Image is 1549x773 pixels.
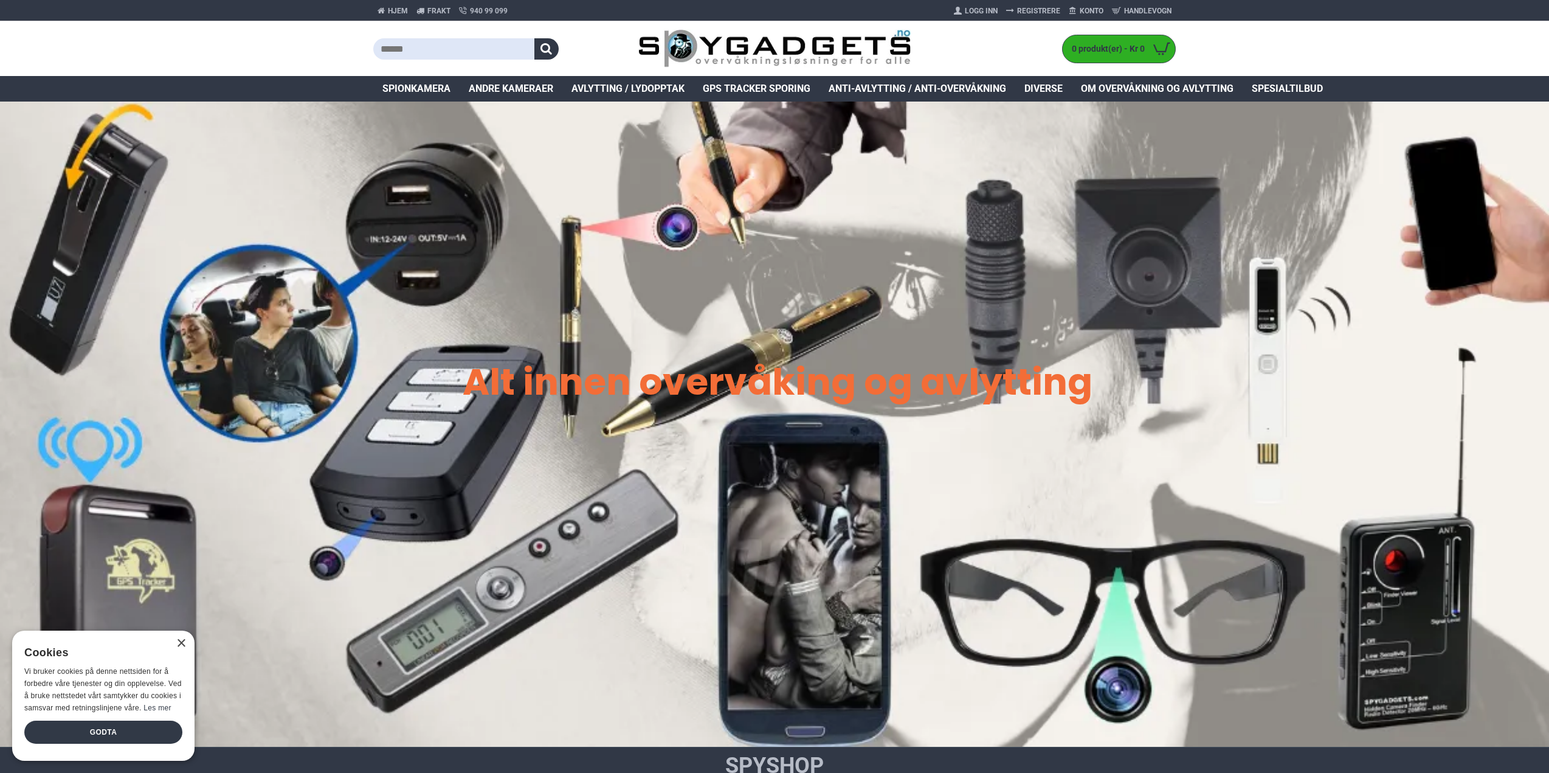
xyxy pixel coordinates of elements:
[1108,1,1176,21] a: Handlevogn
[562,76,694,102] a: Avlytting / Lydopptak
[1002,1,1064,21] a: Registrere
[950,1,1002,21] a: Logg Inn
[1072,76,1243,102] a: Om overvåkning og avlytting
[638,29,911,69] img: SpyGadgets.no
[24,640,174,666] div: Cookies
[829,81,1006,96] span: Anti-avlytting / Anti-overvåkning
[1015,76,1072,102] a: Diverse
[571,81,685,96] span: Avlytting / Lydopptak
[470,5,508,16] span: 940 99 099
[1024,81,1063,96] span: Diverse
[1081,81,1233,96] span: Om overvåkning og avlytting
[694,76,819,102] a: GPS Tracker Sporing
[703,81,810,96] span: GPS Tracker Sporing
[427,5,450,16] span: Frakt
[176,639,185,648] div: Close
[1252,81,1323,96] span: Spesialtilbud
[1017,5,1060,16] span: Registrere
[143,704,171,712] a: Les mer, opens a new window
[460,76,562,102] a: Andre kameraer
[388,5,408,16] span: Hjem
[819,76,1015,102] a: Anti-avlytting / Anti-overvåkning
[965,5,998,16] span: Logg Inn
[1064,1,1108,21] a: Konto
[1124,5,1171,16] span: Handlevogn
[1243,76,1332,102] a: Spesialtilbud
[1063,35,1175,63] a: 0 produkt(er) - Kr 0
[382,81,450,96] span: Spionkamera
[24,721,182,744] div: Godta
[469,81,553,96] span: Andre kameraer
[1063,43,1148,55] span: 0 produkt(er) - Kr 0
[373,76,460,102] a: Spionkamera
[1080,5,1103,16] span: Konto
[24,667,182,712] span: Vi bruker cookies på denne nettsiden for å forbedre våre tjenester og din opplevelse. Ved å bruke...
